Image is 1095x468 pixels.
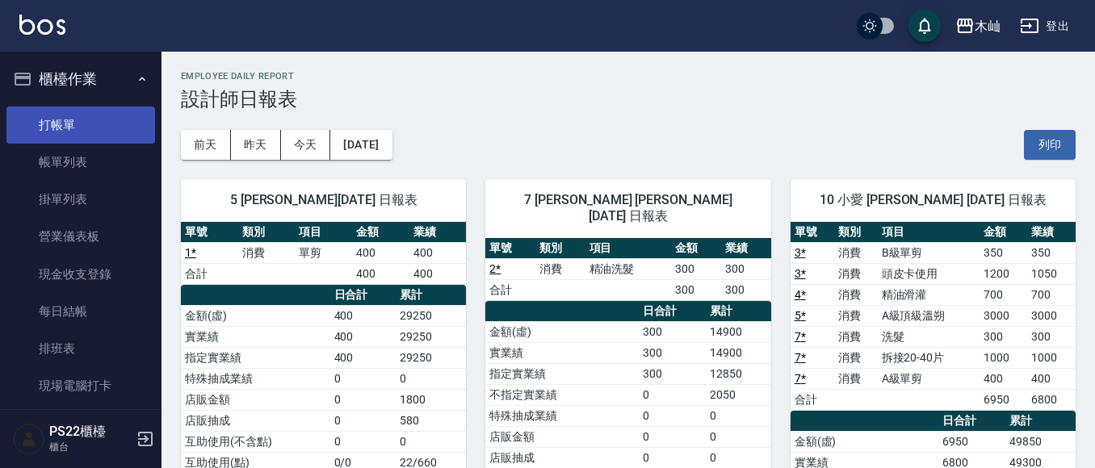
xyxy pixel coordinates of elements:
td: 金額(虛) [181,305,330,326]
h2: Employee Daily Report [181,71,1076,81]
td: 400 [352,242,409,263]
td: 0 [639,405,707,426]
td: 3000 [1027,305,1076,326]
th: 單號 [791,222,834,243]
td: 消費 [834,368,878,389]
table: a dense table [485,238,770,301]
td: B級單剪 [878,242,980,263]
td: 300 [639,321,707,342]
td: 700 [980,284,1028,305]
td: 指定實業績 [181,347,330,368]
td: A級頂級溫朔 [878,305,980,326]
td: 拆接20-40片 [878,347,980,368]
span: 5 [PERSON_NAME][DATE] 日報表 [200,192,447,208]
span: 7 [PERSON_NAME] [PERSON_NAME] [DATE] 日報表 [505,192,751,224]
td: 0 [706,447,770,468]
td: 580 [396,410,466,431]
h3: 設計師日報表 [181,88,1076,111]
td: 頭皮卡使用 [878,263,980,284]
td: 1200 [980,263,1028,284]
td: 350 [1027,242,1076,263]
td: 400 [1027,368,1076,389]
th: 業績 [409,222,467,243]
th: 金額 [980,222,1028,243]
button: save [908,10,941,42]
td: 消費 [238,242,296,263]
td: 互助使用(不含點) [181,431,330,452]
table: a dense table [181,222,466,285]
button: 列印 [1024,130,1076,160]
td: 0 [330,368,396,389]
td: 店販金額 [485,426,639,447]
td: 14900 [706,321,770,342]
td: 0 [639,426,707,447]
td: 300 [639,342,707,363]
td: 實業績 [181,326,330,347]
td: 1000 [980,347,1028,368]
button: 昨天 [231,130,281,160]
td: 400 [409,242,467,263]
td: 0 [330,431,396,452]
td: 29250 [396,326,466,347]
th: 項目 [295,222,352,243]
th: 業績 [721,238,771,259]
th: 日合計 [938,411,1006,432]
td: 14900 [706,342,770,363]
button: 登出 [1013,11,1076,41]
td: 店販抽成 [181,410,330,431]
td: 精油滑灌 [878,284,980,305]
a: 每日結帳 [6,293,155,330]
div: 木屾 [975,16,1001,36]
td: 店販金額 [181,389,330,410]
td: 3000 [980,305,1028,326]
td: 1050 [1027,263,1076,284]
td: 合計 [485,279,535,300]
td: 6800 [1027,389,1076,410]
a: 現金收支登錄 [6,256,155,293]
th: 業績 [1027,222,1076,243]
td: 700 [1027,284,1076,305]
td: 300 [639,363,707,384]
button: [DATE] [330,130,392,160]
td: 29250 [396,347,466,368]
td: 0 [639,447,707,468]
td: 消費 [834,284,878,305]
td: 29250 [396,305,466,326]
td: 350 [980,242,1028,263]
a: 現場電腦打卡 [6,367,155,404]
td: 300 [671,279,721,300]
th: 類別 [535,238,585,259]
button: 櫃檯作業 [6,58,155,100]
span: 10 小愛 [PERSON_NAME] [DATE] 日報表 [810,192,1056,208]
th: 累計 [706,301,770,322]
td: 6950 [980,389,1028,410]
td: 400 [330,305,396,326]
th: 項目 [878,222,980,243]
td: 不指定實業績 [485,384,639,405]
a: 排班表 [6,330,155,367]
td: 消費 [834,305,878,326]
th: 類別 [238,222,296,243]
td: 49850 [1005,431,1076,452]
td: 300 [1027,326,1076,347]
h5: PS22櫃檯 [49,424,132,440]
a: 營業儀表板 [6,218,155,255]
a: 打帳單 [6,107,155,144]
th: 累計 [1005,411,1076,432]
td: 300 [721,279,771,300]
th: 類別 [834,222,878,243]
td: 300 [671,258,721,279]
td: 400 [409,263,467,284]
p: 櫃台 [49,440,132,454]
td: 指定實業績 [485,363,639,384]
td: 消費 [834,347,878,368]
td: 2050 [706,384,770,405]
td: 金額(虛) [791,431,938,452]
td: 合計 [791,389,834,410]
td: 1000 [1027,347,1076,368]
td: 400 [980,368,1028,389]
td: 消費 [535,258,585,279]
td: 合計 [181,263,238,284]
td: 洗髮 [878,326,980,347]
button: 今天 [281,130,331,160]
